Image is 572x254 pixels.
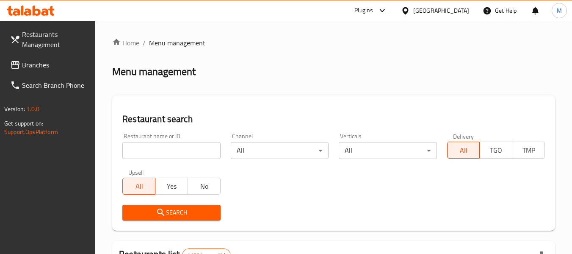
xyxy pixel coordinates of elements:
label: Upsell [128,169,144,175]
span: Search Branch Phone [22,80,89,90]
span: M [557,6,562,15]
a: Home [112,38,139,48]
input: Search for restaurant name or ID.. [122,142,220,159]
span: 1.0.0 [26,103,39,114]
span: All [451,144,477,156]
span: All [126,180,152,193]
span: Branches [22,60,89,70]
a: Support.OpsPlatform [4,126,58,137]
button: Search [122,205,220,221]
label: Delivery [453,133,474,139]
span: Restaurants Management [22,29,89,50]
a: Branches [3,55,96,75]
h2: Menu management [112,65,196,78]
li: / [143,38,146,48]
a: Restaurants Management [3,24,96,55]
button: All [447,142,480,159]
div: Plugins [354,6,373,16]
div: All [339,142,437,159]
button: TGO [479,142,512,159]
nav: breadcrumb [112,38,555,48]
span: Version: [4,103,25,114]
span: Yes [159,180,185,193]
button: All [122,178,155,195]
span: Get support on: [4,118,43,129]
div: [GEOGRAPHIC_DATA] [413,6,469,15]
span: Search [129,207,213,218]
span: Menu management [149,38,205,48]
a: Search Branch Phone [3,75,96,95]
h2: Restaurant search [122,113,545,126]
span: TMP [516,144,542,156]
div: All [231,142,329,159]
span: No [191,180,217,193]
button: TMP [512,142,545,159]
span: TGO [483,144,509,156]
button: No [188,178,221,195]
button: Yes [155,178,188,195]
